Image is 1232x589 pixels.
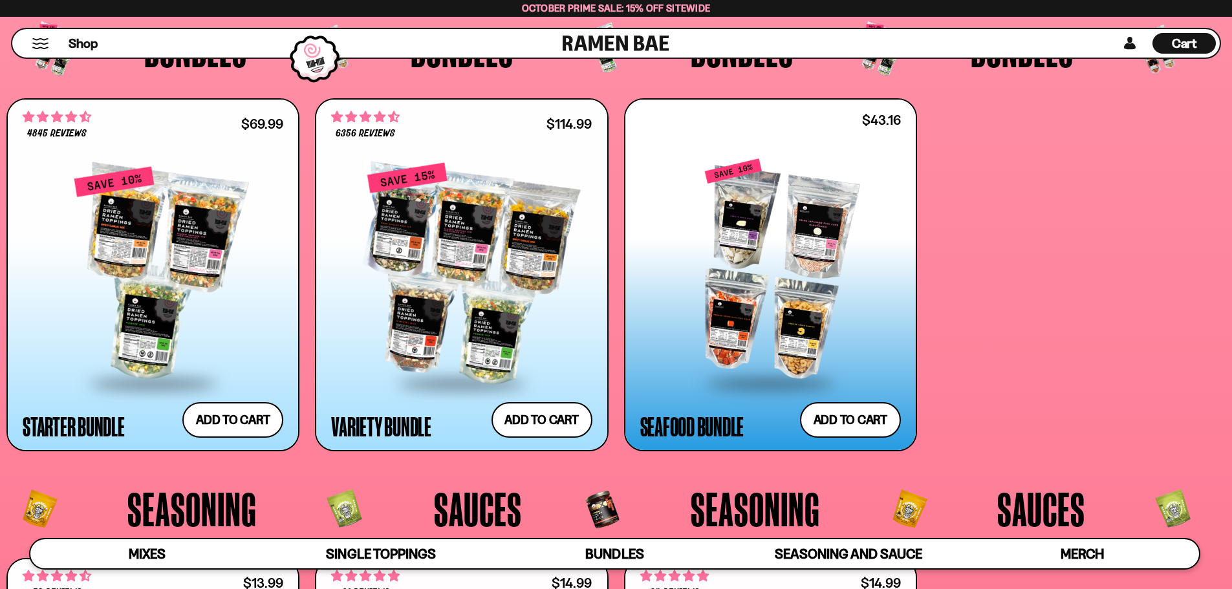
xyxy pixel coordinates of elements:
a: $43.16 Seafood Bundle Add to cart [624,98,917,451]
span: Sauces [434,485,522,533]
div: Starter Bundle [23,414,125,438]
div: $43.16 [862,114,901,126]
button: Add to cart [800,402,901,438]
span: 4.63 stars [331,109,400,125]
span: 4.84 stars [331,568,400,584]
span: Shop [69,35,98,52]
span: Merch [1061,546,1104,562]
span: 4.71 stars [23,109,91,125]
span: October Prime Sale: 15% off Sitewide [522,2,711,14]
span: 4845 reviews [27,129,87,139]
div: $114.99 [546,118,592,130]
div: $14.99 [861,577,901,589]
span: Seasoning [691,485,820,533]
span: Sauces [997,485,1085,533]
div: $14.99 [552,577,592,589]
span: Bundles [585,546,643,562]
div: Seafood Bundle [640,414,744,438]
span: Seasoning [127,485,257,533]
a: Bundles [498,539,731,568]
a: Mixes [30,539,264,568]
div: $13.99 [243,577,283,589]
a: Shop [69,33,98,54]
span: Single Toppings [326,546,435,562]
span: Mixes [129,546,166,562]
span: 6356 reviews [336,129,395,139]
a: Seasoning and Sauce [731,539,965,568]
span: Seasoning and Sauce [775,546,922,562]
a: Single Toppings [264,539,497,568]
a: 4.71 stars 4845 reviews $69.99 Starter Bundle Add to cart [6,98,299,451]
a: 4.63 stars 6356 reviews $114.99 Variety Bundle Add to cart [315,98,608,451]
span: 4.71 stars [23,568,91,584]
button: Mobile Menu Trigger [32,38,49,49]
div: Variety Bundle [331,414,431,438]
button: Add to cart [182,402,283,438]
div: $69.99 [241,118,283,130]
span: 5.00 stars [640,568,709,584]
button: Add to cart [492,402,592,438]
a: Merch [966,539,1199,568]
span: Cart [1172,36,1197,51]
div: Cart [1152,29,1216,58]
